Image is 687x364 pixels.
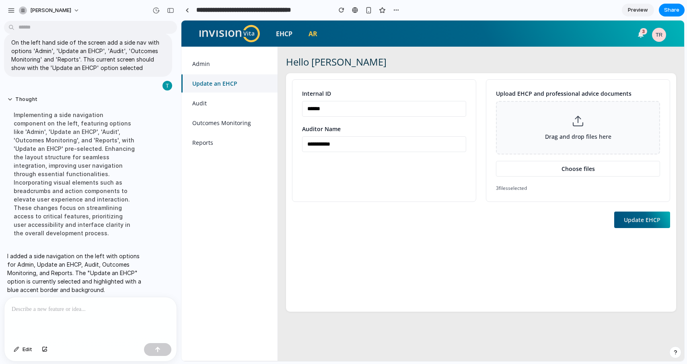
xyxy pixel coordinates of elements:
[30,6,71,14] span: [PERSON_NAME]
[105,34,205,49] h3: Hello [PERSON_NAME]
[433,191,489,208] button: Update EHCP
[7,106,142,242] div: Implementing a side navigation component on the left, featuring options like 'Admin', 'Update an ...
[315,69,479,77] label: Upload EHCP and professional advice documents
[459,8,466,14] strong: 3
[10,343,36,356] button: Edit
[451,6,467,22] div: 3
[315,164,479,171] div: 3 file s selected
[622,4,654,16] a: Preview
[364,112,430,120] div: Drag and drop files here
[16,4,84,17] button: [PERSON_NAME]
[628,6,648,14] span: Preview
[380,144,413,152] span: Choose files
[11,38,165,72] p: On the left hand side of the screen add a side nav with options 'Admin', 'Update an EHCP', 'Audit...
[315,140,479,156] button: Choose files
[442,195,479,203] span: Update EHCP
[121,69,285,77] label: Internal ID
[95,8,111,18] a: EHCP
[664,6,679,14] span: Share
[7,252,142,294] p: I added a side navigation on the left with options for Admin, Update an EHCP, Audit, Outcomes Mon...
[127,8,136,18] a: AR
[18,4,78,22] img: Invision360 Vita Logo
[659,4,685,16] button: Share
[121,104,285,113] label: Auditor Name
[471,7,485,21] span: TR
[23,345,32,354] span: Edit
